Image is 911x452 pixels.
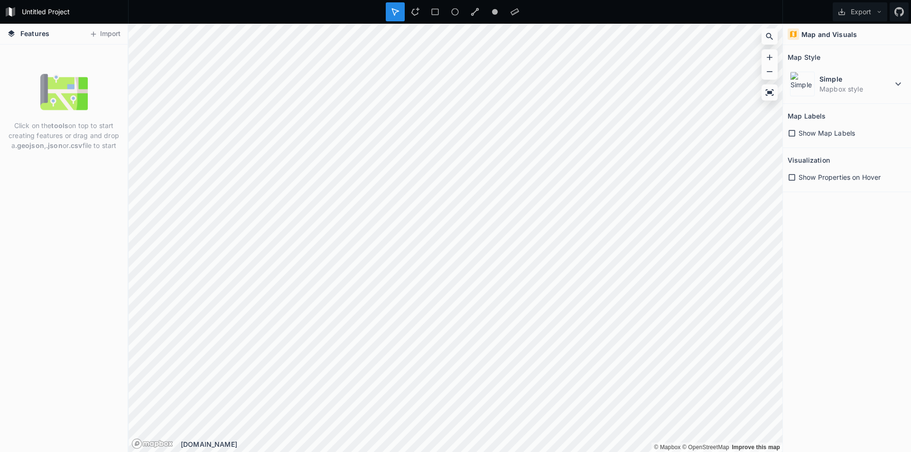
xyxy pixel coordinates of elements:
[40,68,88,116] img: empty
[69,141,83,149] strong: .csv
[788,153,830,167] h2: Visualization
[181,439,782,449] div: [DOMAIN_NAME]
[46,141,63,149] strong: .json
[819,84,892,94] dd: Mapbox style
[51,121,68,129] strong: tools
[20,28,49,38] span: Features
[682,444,729,451] a: OpenStreetMap
[833,2,887,21] button: Export
[15,141,44,149] strong: .geojson
[819,74,892,84] dt: Simple
[790,72,815,96] img: Simple
[84,27,125,42] button: Import
[131,438,173,449] a: Mapbox logo
[801,29,857,39] h4: Map and Visuals
[732,444,780,451] a: Map feedback
[788,109,826,123] h2: Map Labels
[799,128,855,138] span: Show Map Labels
[788,50,820,65] h2: Map Style
[799,172,881,182] span: Show Properties on Hover
[654,444,680,451] a: Mapbox
[7,120,121,150] p: Click on the on top to start creating features or drag and drop a , or file to start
